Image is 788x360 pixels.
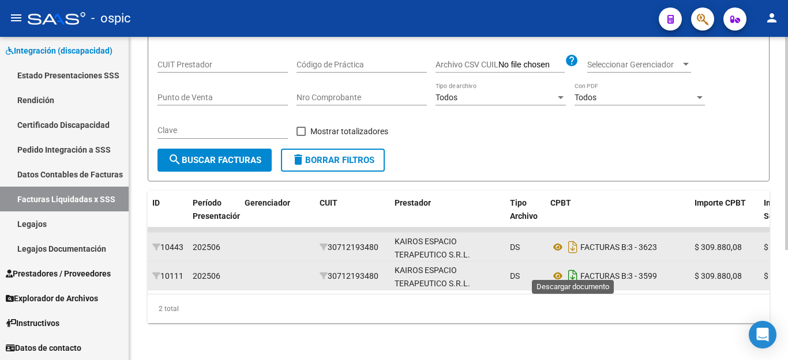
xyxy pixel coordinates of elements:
mat-icon: delete [291,153,305,166]
span: Instructivos [6,317,59,329]
datatable-header-cell: Prestador [390,191,505,241]
datatable-header-cell: Importe CPBT [690,191,759,241]
div: Open Intercom Messenger [749,321,776,348]
span: DS [510,242,520,252]
i: Descargar documento [565,238,580,256]
mat-icon: search [168,153,182,166]
div: 30712193480 [320,241,385,254]
div: 3 - 3599 [550,267,685,285]
div: 3 - 3623 [550,238,685,256]
span: FACTURAS B: [580,242,628,252]
span: Mostrar totalizadores [310,124,388,138]
mat-icon: menu [9,11,23,25]
div: KAIROS ESPACIO TERAPEUTICO S.R.L. [395,264,501,290]
div: 30712193480 [320,270,385,283]
span: Importe CPBT [695,198,746,207]
span: $ 309.880,08 [695,242,742,252]
span: FACTURAS B: [580,271,628,281]
span: Todos [436,93,457,102]
span: Archivo CSV CUIL [436,60,498,69]
input: Archivo CSV CUIL [498,60,565,70]
span: Explorador de Archivos [6,292,98,305]
button: Borrar Filtros [281,149,385,172]
span: Período Presentación [193,198,242,221]
span: Seleccionar Gerenciador [587,60,681,70]
span: Buscar Facturas [168,155,261,165]
span: 202506 [193,271,220,281]
span: Borrar Filtros [291,155,374,165]
mat-icon: person [765,11,779,25]
span: CUIT [320,198,337,207]
div: 2 total [148,294,770,323]
span: Tipo Archivo [510,198,538,221]
div: KAIROS ESPACIO TERAPEUTICO S.R.L. [395,235,501,262]
span: - ospic [91,6,131,31]
datatable-header-cell: CUIT [315,191,390,241]
span: DS [510,271,520,281]
span: Todos [575,93,596,102]
span: Prestador [395,198,431,207]
span: Prestadores / Proveedores [6,267,111,280]
span: Integración (discapacidad) [6,44,112,57]
span: 202506 [193,242,220,252]
div: 10111 [152,270,183,283]
datatable-header-cell: Tipo Archivo [505,191,546,241]
span: $ 309.880,08 [695,271,742,281]
datatable-header-cell: Gerenciador [240,191,315,241]
span: Datos de contacto [6,342,81,354]
span: ID [152,198,160,207]
mat-icon: help [565,54,579,67]
datatable-header-cell: CPBT [546,191,690,241]
div: 10443 [152,241,183,254]
datatable-header-cell: ID [148,191,188,241]
datatable-header-cell: Período Presentación [188,191,240,241]
button: Buscar Facturas [157,149,272,172]
span: Gerenciador [245,198,290,207]
i: Descargar documento [565,267,580,285]
span: CPBT [550,198,571,207]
